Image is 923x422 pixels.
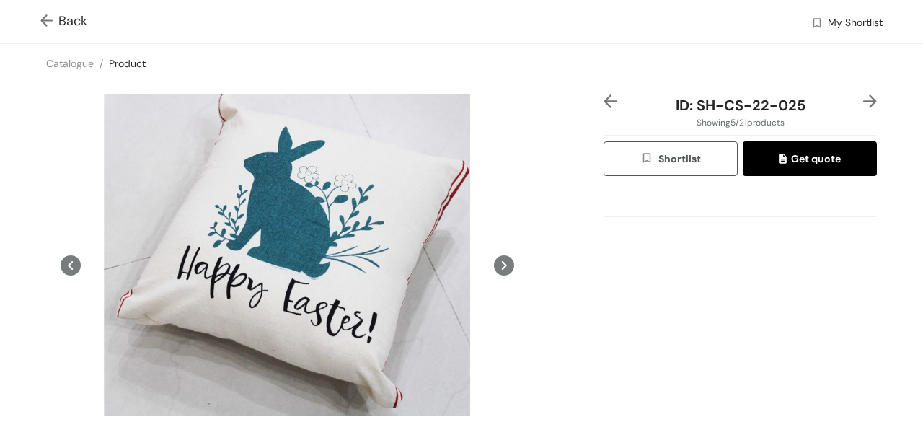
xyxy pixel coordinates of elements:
[676,96,805,115] span: ID: SH-CS-22-025
[40,14,58,30] img: Go back
[697,116,785,129] span: Showing 5 / 21 products
[109,57,146,70] a: Product
[640,151,700,167] span: Shortlist
[863,94,877,108] img: right
[40,12,87,31] span: Back
[604,141,738,176] button: wishlistShortlist
[46,57,94,70] a: Catalogue
[828,15,883,32] span: My Shortlist
[743,141,877,176] button: quoteGet quote
[779,151,841,167] span: Get quote
[811,17,823,32] img: wishlist
[779,154,791,167] img: quote
[604,94,617,108] img: left
[640,151,658,167] img: wishlist
[100,57,103,70] span: /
